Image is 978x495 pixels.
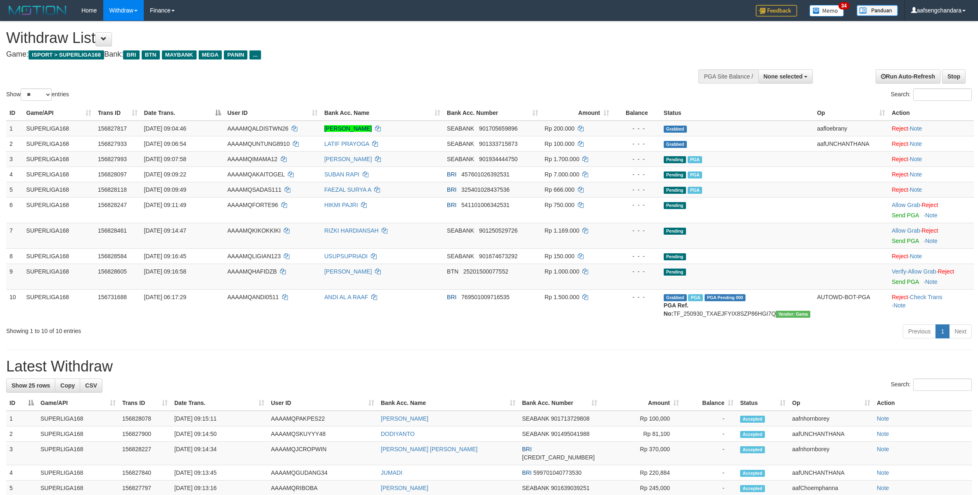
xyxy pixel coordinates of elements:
td: · · [888,289,974,321]
span: SEABANK [447,125,474,132]
a: Reject [892,125,908,132]
span: AAAAMQHAFIDZB [228,268,277,275]
th: Action [888,105,974,121]
span: Pending [664,202,686,209]
span: AAAAMQANDI0511 [228,294,279,300]
a: HIKMI PAJRI [324,202,358,208]
td: · [888,121,974,136]
a: CSV [80,378,102,393]
td: Rp 100,000 [601,411,682,426]
span: BRI [447,202,456,208]
span: 156828461 [98,227,127,234]
span: Accepted [740,431,765,438]
a: Note [877,469,889,476]
a: Reject [938,268,954,275]
span: PANIN [224,50,247,59]
span: Accepted [740,446,765,453]
span: Copy 901639039251 to clipboard [551,485,589,491]
td: AUTOWD-BOT-PGA [814,289,888,321]
span: · [908,268,938,275]
a: Stop [942,69,966,83]
span: BTN [447,268,458,275]
span: Copy 901934444750 to clipboard [479,156,517,162]
span: AAAAMQAKAITOGEL [228,171,285,178]
a: Note [877,431,889,437]
a: Note [925,212,938,219]
a: Reject [892,171,908,178]
td: · [888,182,974,197]
td: AAAAMQJCROPWIN [268,442,377,465]
img: panduan.png [857,5,898,16]
span: Pending [664,156,686,163]
span: 156828118 [98,186,127,193]
div: - - - [616,186,657,194]
td: AAAAMQSKUYYY48 [268,426,377,442]
th: Bank Acc. Number: activate to sort column ascending [444,105,541,121]
a: DODIYANTO [381,431,415,437]
span: AAAAMQFORTE96 [228,202,278,208]
td: 2 [6,426,37,442]
td: TF_250930_TXAEJFYIX8SZP86HGI7Q [660,289,814,321]
a: Reject [892,156,908,162]
td: aafnhornborey [789,442,874,465]
span: Grabbed [664,126,687,133]
td: SUPERLIGA168 [23,167,95,182]
th: Status: activate to sort column ascending [737,395,789,411]
td: 9 [6,264,23,289]
td: 10 [6,289,23,321]
span: [DATE] 09:16:58 [144,268,186,275]
span: Copy 541101006342531 to clipboard [461,202,510,208]
span: SEABANK [447,253,474,259]
span: SEABANK [522,431,549,437]
span: AAAAMQLIGIAN123 [228,253,281,259]
span: Pending [664,253,686,260]
td: SUPERLIGA168 [23,223,95,248]
a: Send PGA [892,238,919,244]
a: Next [949,324,972,338]
span: [DATE] 09:11:49 [144,202,186,208]
a: [PERSON_NAME] [381,415,428,422]
span: Grabbed [664,294,687,301]
td: - [682,426,737,442]
span: Accepted [740,416,765,423]
a: Note [877,415,889,422]
span: 156828605 [98,268,127,275]
span: Marked by aafromsomean [688,294,703,301]
td: - [682,465,737,481]
label: Show entries [6,88,69,101]
a: Note [910,171,922,178]
th: Op: activate to sort column ascending [814,105,888,121]
span: Marked by aafsengchandara [688,156,702,163]
h1: Latest Withdraw [6,358,972,375]
label: Search: [891,378,972,391]
td: SUPERLIGA168 [23,264,95,289]
div: - - - [616,155,657,163]
span: AAAAMQALDISTWN26 [228,125,289,132]
td: 1 [6,411,37,426]
a: Copy [55,378,80,393]
td: 3 [6,442,37,465]
th: Game/API: activate to sort column ascending [37,395,119,411]
a: Note [925,278,938,285]
span: Copy 901705659896 to clipboard [479,125,517,132]
td: SUPERLIGA168 [23,151,95,167]
span: Copy 769501009716535 to clipboard [461,294,510,300]
td: AAAAMQGUDANG34 [268,465,377,481]
a: 1 [935,324,950,338]
td: 4 [6,167,23,182]
td: 6 [6,197,23,223]
td: SUPERLIGA168 [37,465,119,481]
th: Game/API: activate to sort column ascending [23,105,95,121]
span: Marked by aafsengchandara [688,187,702,194]
a: Reject [892,253,908,259]
span: Accepted [740,485,765,492]
span: Pending [664,228,686,235]
h4: Game: Bank: [6,50,644,59]
td: AAAAMQPAKPES22 [268,411,377,426]
select: Showentries [21,88,52,101]
span: [DATE] 09:16:45 [144,253,186,259]
span: PGA Pending [705,294,746,301]
span: [DATE] 06:17:29 [144,294,186,300]
td: · · [888,264,974,289]
th: Trans ID: activate to sort column ascending [95,105,141,121]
